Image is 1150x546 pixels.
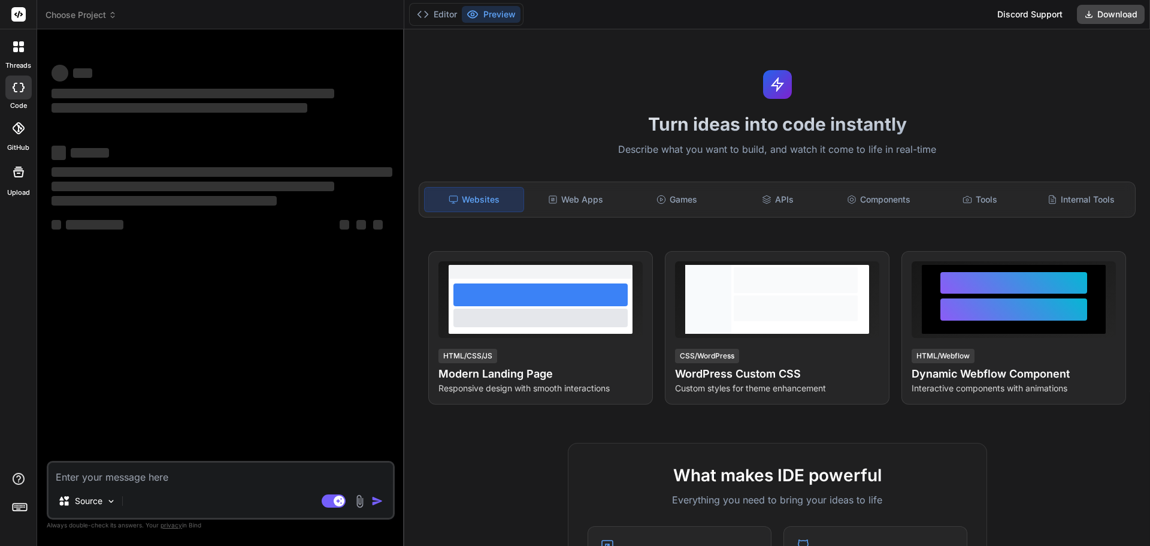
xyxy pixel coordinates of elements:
[438,366,643,382] h4: Modern Landing Page
[52,65,68,82] span: ‌
[912,382,1116,394] p: Interactive components with animations
[52,167,392,177] span: ‌
[371,495,383,507] img: icon
[73,68,92,78] span: ‌
[52,103,307,113] span: ‌
[912,366,1116,382] h4: Dynamic Webflow Component
[1031,187,1130,212] div: Internal Tools
[75,495,102,507] p: Source
[526,187,625,212] div: Web Apps
[411,113,1143,135] h1: Turn ideas into code instantly
[588,493,967,507] p: Everything you need to bring your ideas to life
[373,220,383,230] span: ‌
[424,187,524,212] div: Websites
[47,520,395,531] p: Always double-check its answers. Your in Bind
[438,382,643,394] p: Responsive design with smooth interactions
[106,496,116,506] img: Pick Models
[161,521,182,529] span: privacy
[912,349,975,363] div: HTML/Webflow
[675,382,879,394] p: Custom styles for theme enhancement
[52,146,66,160] span: ‌
[412,6,462,23] button: Editor
[830,187,928,212] div: Components
[52,182,334,191] span: ‌
[728,187,827,212] div: APIs
[46,9,117,21] span: Choose Project
[52,196,277,206] span: ‌
[10,101,27,111] label: code
[66,220,123,230] span: ‌
[71,148,109,158] span: ‌
[340,220,349,230] span: ‌
[675,366,879,382] h4: WordPress Custom CSS
[628,187,727,212] div: Games
[462,6,520,23] button: Preview
[411,142,1143,158] p: Describe what you want to build, and watch it come to life in real-time
[5,61,31,71] label: threads
[7,188,30,198] label: Upload
[588,463,967,488] h2: What makes IDE powerful
[356,220,366,230] span: ‌
[7,143,29,153] label: GitHub
[931,187,1030,212] div: Tools
[52,220,61,230] span: ‌
[990,5,1070,24] div: Discord Support
[1077,5,1145,24] button: Download
[438,349,497,363] div: HTML/CSS/JS
[52,89,334,98] span: ‌
[675,349,739,363] div: CSS/WordPress
[353,494,367,508] img: attachment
